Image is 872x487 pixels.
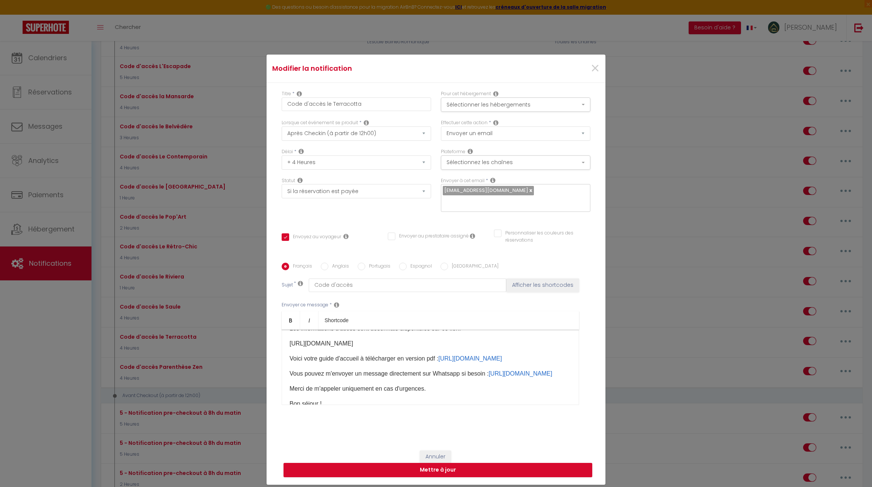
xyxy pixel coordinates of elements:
span: × [590,57,600,80]
p: Vous pouvez m'envoyer un message directement sur Whatsapp si besoin : ​ [290,369,571,378]
label: Portugais [365,263,390,271]
a: Bold [282,311,300,329]
label: Délai [282,148,293,155]
button: Sélectionnez les chaînes [441,155,590,170]
label: Sujet [282,282,293,289]
button: Afficher les shortcodes [506,279,579,292]
label: Effectuer cette action [441,119,488,126]
i: Booking status [297,177,303,183]
p: [URL][DOMAIN_NAME]​ [290,339,571,348]
a: Shortcode [319,311,355,329]
label: Pour cet hébergement [441,90,491,97]
a: [URL][DOMAIN_NAME] [489,370,552,377]
i: Envoyer au voyageur [343,233,349,239]
label: Envoyer ce message [282,301,328,309]
button: Mettre à jour [284,463,592,477]
i: Message [334,302,339,308]
p: ​Voici votre guide d'accueil à télécharger en version pdf : ​​ [290,354,571,363]
label: Français [289,263,312,271]
h4: Modifier la notification [272,63,487,74]
label: Titre [282,90,291,97]
label: Statut [282,177,295,184]
button: Close [590,61,600,77]
i: Action Type [493,120,499,126]
button: Ouvrir le widget de chat LiveChat [6,3,29,26]
label: Lorsque cet événement se produit [282,119,358,126]
a: [URL][DOMAIN_NAME] [438,355,502,362]
i: Subject [298,280,303,286]
label: [GEOGRAPHIC_DATA] [448,263,499,271]
p: Merci de m'appeler uniquement en cas d'urgences. [290,384,571,393]
label: Plateforme [441,148,465,155]
i: Action Time [299,148,304,154]
i: Event Occur [364,120,369,126]
p: Bon séjour ! [290,399,571,408]
label: Espagnol [407,263,432,271]
i: Title [297,91,302,97]
span: [EMAIL_ADDRESS][DOMAIN_NAME] [444,187,528,194]
a: Italic [300,311,319,329]
i: Recipient [490,177,495,183]
button: Annuler [420,450,451,463]
i: Action Channel [468,148,473,154]
button: Sélectionner les hébergements [441,97,590,112]
label: Envoyer à cet email [441,177,485,184]
i: Envoyer au prestataire si il est assigné [470,233,475,239]
i: This Rental [493,91,499,97]
label: Anglais [328,263,349,271]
